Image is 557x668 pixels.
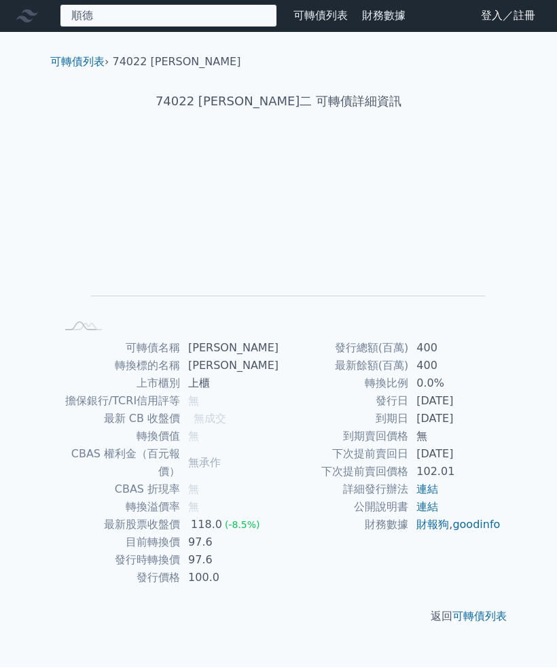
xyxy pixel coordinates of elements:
[188,516,225,534] div: 118.0
[408,446,501,463] td: [DATE]
[56,428,180,446] td: 轉換價值
[452,610,507,623] a: 可轉債列表
[56,534,180,552] td: 目前轉換價
[408,375,501,393] td: 0.0%
[188,483,199,496] span: 無
[278,393,408,410] td: 發行日
[56,375,180,393] td: 上市櫃別
[278,357,408,375] td: 最新餘額(百萬)
[278,375,408,393] td: 轉換比例
[416,518,449,531] a: 財報狗
[50,54,109,71] li: ›
[60,5,277,28] input: 搜尋可轉債 代號／名稱
[408,428,501,446] td: 無
[408,516,501,534] td: ,
[180,375,278,393] td: 上櫃
[56,499,180,516] td: 轉換溢價率
[56,446,180,481] td: CBAS 權利金（百元報價）
[56,357,180,375] td: 轉換標的名稱
[39,609,518,625] p: 返回
[39,92,518,111] h1: 74022 [PERSON_NAME]二 可轉債詳細資訊
[293,10,348,22] a: 可轉債列表
[452,518,500,531] a: goodinfo
[278,340,408,357] td: 發行總額(百萬)
[50,56,105,69] a: 可轉債列表
[56,481,180,499] td: CBAS 折現率
[56,340,180,357] td: 可轉債名稱
[56,516,180,534] td: 最新股票收盤價
[408,463,501,481] td: 102.01
[278,463,408,481] td: 下次提前賣回價格
[78,154,486,317] g: Chart
[188,395,199,408] span: 無
[225,520,260,531] span: (-8.5%)
[278,516,408,534] td: 財務數據
[278,499,408,516] td: 公開說明書
[56,552,180,569] td: 發行時轉換價
[180,357,278,375] td: [PERSON_NAME]
[56,393,180,410] td: 擔保銀行/TCRI信用評等
[362,10,406,22] a: 財務數據
[408,357,501,375] td: 400
[416,501,438,514] a: 連結
[194,412,226,425] span: 無成交
[278,410,408,428] td: 到期日
[180,569,278,587] td: 100.0
[188,430,199,443] span: 無
[56,569,180,587] td: 發行價格
[180,552,278,569] td: 97.6
[278,428,408,446] td: 到期賣回價格
[470,5,546,27] a: 登入／註冊
[408,340,501,357] td: 400
[278,481,408,499] td: 詳細發行辦法
[113,54,241,71] li: 74022 [PERSON_NAME]
[180,340,278,357] td: [PERSON_NAME]
[408,393,501,410] td: [DATE]
[180,534,278,552] td: 97.6
[188,457,221,470] span: 無承作
[416,483,438,496] a: 連結
[188,501,199,514] span: 無
[56,410,180,428] td: 最新 CB 收盤價
[408,410,501,428] td: [DATE]
[278,446,408,463] td: 下次提前賣回日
